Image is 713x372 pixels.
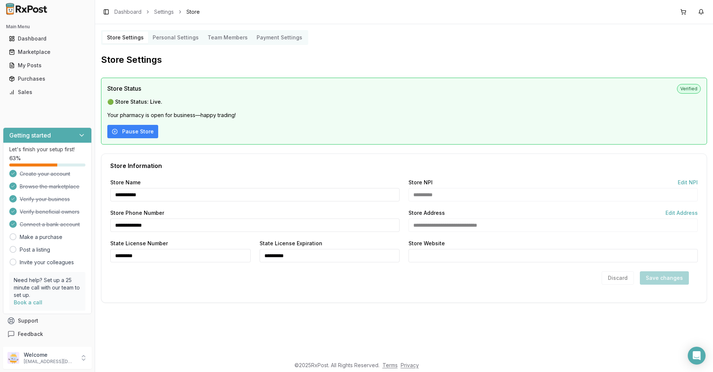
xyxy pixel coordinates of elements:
button: Sales [3,86,92,98]
span: Store Status [107,84,141,93]
label: Store Website [408,241,445,246]
label: State License Expiration [260,241,322,246]
button: Store Settings [102,32,148,43]
a: Dashboard [6,32,89,45]
h2: Store Settings [101,54,707,66]
span: 63 % [9,155,21,162]
button: Personal Settings [148,32,203,43]
p: Let's finish your setup first! [9,146,85,153]
label: Store Phone Number [110,210,164,216]
div: Store Information [110,163,698,169]
button: Support [3,314,92,327]
span: Connect a bank account [20,221,80,228]
a: Terms [382,362,398,368]
h3: Getting started [9,131,51,140]
p: Your pharmacy is open for business—happy trading! [107,111,701,119]
a: Marketplace [6,45,89,59]
p: [EMAIL_ADDRESS][DOMAIN_NAME] [24,359,75,365]
div: Open Intercom Messenger [688,347,706,365]
span: Create your account [20,170,70,178]
button: Payment Settings [252,32,307,43]
div: Purchases [9,75,86,83]
label: Store NPI [408,180,433,185]
nav: breadcrumb [114,8,200,16]
a: Settings [154,8,174,16]
label: Store Name [110,180,141,185]
span: Verify your business [20,195,70,203]
div: My Posts [9,62,86,69]
span: Store [186,8,200,16]
button: Feedback [3,327,92,341]
a: Make a purchase [20,233,62,241]
button: Pause Store [107,125,158,138]
a: Invite your colleagues [20,259,74,266]
a: Purchases [6,72,89,85]
h2: Main Menu [6,24,89,30]
button: Marketplace [3,46,92,58]
button: Purchases [3,73,92,85]
p: Need help? Set up a 25 minute call with our team to set up. [14,276,81,299]
button: Team Members [203,32,252,43]
a: Dashboard [114,8,141,16]
a: Post a listing [20,246,50,253]
div: Sales [9,88,86,96]
span: Verify beneficial owners [20,208,79,216]
span: Feedback [18,330,43,338]
div: Dashboard [9,35,86,42]
span: Verified [677,84,701,94]
img: User avatar [7,352,19,364]
a: Book a call [14,299,42,305]
img: RxPost Logo [3,3,51,15]
a: My Posts [6,59,89,72]
label: State License Number [110,241,168,246]
label: Store Address [408,210,445,216]
a: Sales [6,85,89,99]
p: Welcome [24,351,75,359]
button: Dashboard [3,33,92,45]
div: Marketplace [9,48,86,56]
button: My Posts [3,59,92,71]
a: Privacy [401,362,419,368]
p: 🟢 Store Status: Live. [107,98,701,106]
span: Browse the marketplace [20,183,79,190]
